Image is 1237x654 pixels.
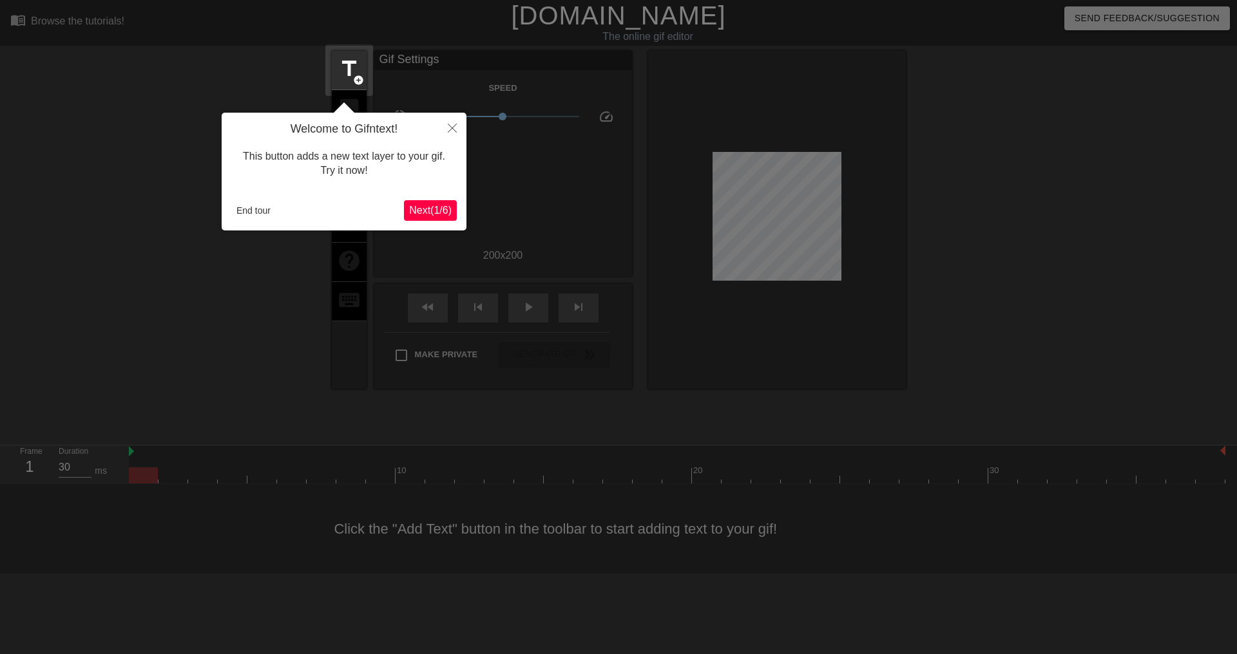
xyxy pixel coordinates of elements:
[438,113,466,142] button: Close
[231,122,457,136] h4: Welcome to Gifntext!
[409,205,452,216] span: Next ( 1 / 6 )
[231,201,276,220] button: End tour
[404,200,457,221] button: Next
[231,136,457,191] div: This button adds a new text layer to your gif. Try it now!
